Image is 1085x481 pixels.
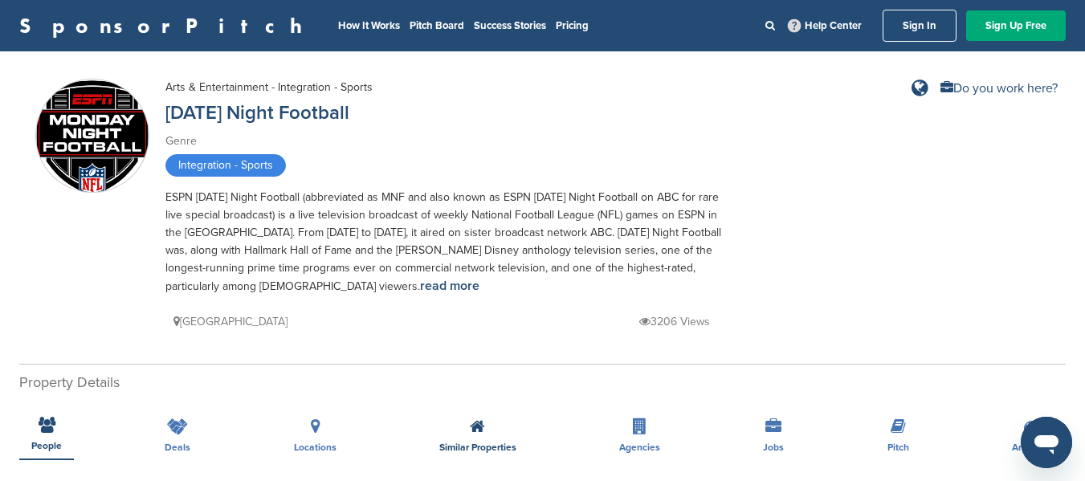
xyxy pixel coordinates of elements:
a: Help Center [785,16,865,35]
span: Jobs [763,442,784,452]
span: Locations [294,442,337,452]
a: How It Works [338,19,400,32]
div: Genre [165,132,728,150]
span: Integration - Sports [165,154,286,177]
span: Agencies [619,442,660,452]
span: Pitch [887,442,909,452]
a: Success Stories [474,19,546,32]
div: Arts & Entertainment - Integration - Sports [165,79,373,96]
a: SponsorPitch [19,15,312,36]
a: Sign In [883,10,957,42]
h2: Property Details [19,372,1066,393]
a: [DATE] Night Football [165,101,349,124]
span: People [31,441,62,450]
a: Sign Up Free [966,10,1066,41]
a: read more [420,278,479,294]
span: Similar Properties [439,442,516,452]
a: Do you work here? [940,82,1058,95]
span: Analytics [1012,442,1052,452]
p: 3206 Views [639,312,710,332]
a: Pricing [556,19,589,32]
div: ESPN [DATE] Night Football (abbreviated as MNF and also known as ESPN [DATE] Night Football on AB... [165,189,728,296]
p: [GEOGRAPHIC_DATA] [173,312,288,332]
img: Sponsorpitch & Monday Night Football [36,79,149,199]
a: Pitch Board [410,19,464,32]
iframe: Button to launch messaging window [1021,417,1072,468]
span: Deals [165,442,190,452]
